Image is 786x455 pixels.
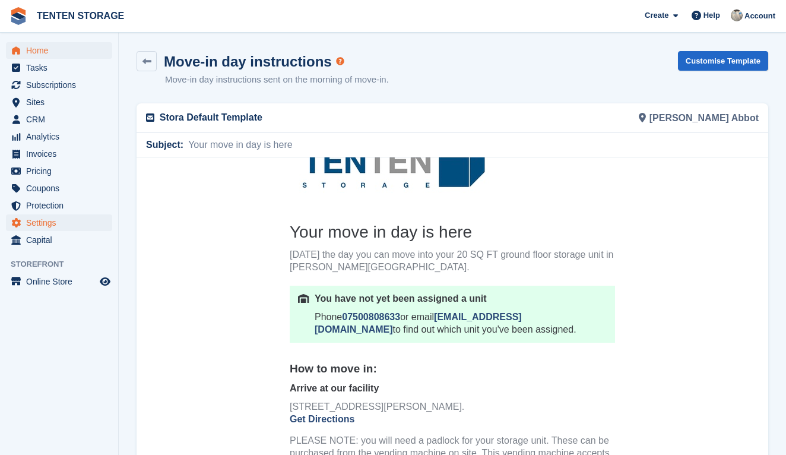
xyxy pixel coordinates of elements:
[183,438,242,448] a: 07500808633
[6,59,112,76] a: menu
[6,146,112,162] a: menu
[645,10,668,21] span: Create
[153,257,218,267] a: Get Directions
[165,73,389,87] p: Move-in day instructions sent on the morning of move-in.
[98,274,112,289] a: Preview store
[6,94,112,110] a: menu
[178,154,385,177] a: [EMAIL_ADDRESS][DOMAIN_NAME]
[744,10,775,22] span: Account
[26,94,97,110] span: Sites
[153,91,478,116] p: [DATE] the day you can move into your 20 SQ FT ground floor storage unit in [PERSON_NAME][GEOGRAP...
[32,6,129,26] a: TENTEN STORAGE
[205,154,264,165] a: 07500808633
[161,137,173,146] img: unit-icon-4d0f24e8a8d05ce1744990f234e9874851be716344c385a2e4b7f33b222dedbf.png
[335,56,346,67] div: Tooltip anchor
[26,77,97,93] span: Subscriptions
[26,273,97,290] span: Online Store
[452,103,766,132] div: [PERSON_NAME] Abbot
[26,197,97,214] span: Protection
[703,10,720,21] span: Help
[6,197,112,214] a: menu
[26,128,97,145] span: Analytics
[6,128,112,145] a: menu
[153,244,478,256] div: [STREET_ADDRESS][PERSON_NAME].
[26,42,97,59] span: Home
[26,146,97,162] span: Invoices
[26,214,97,231] span: Settings
[731,10,743,21] img: Luke
[160,110,445,125] p: Stora Default Template
[26,232,97,248] span: Capital
[6,232,112,248] a: menu
[6,180,112,197] a: menu
[6,273,112,290] a: menu
[26,163,97,179] span: Pricing
[164,53,332,69] h1: Move-in day instructions
[178,135,470,148] p: You have not yet been assigned a unit
[178,154,470,179] p: Phone or email to find out which unit you've been assigned.
[26,180,97,197] span: Coupons
[26,59,97,76] span: Tasks
[6,42,112,59] a: menu
[6,163,112,179] a: menu
[26,111,97,128] span: CRM
[153,438,478,450] p: Phone:
[153,277,478,339] div: PLEASE NOTE: you will need a padlock for your storage unit. These can be purchased from the vendi...
[11,258,118,270] span: Storefront
[153,225,478,238] p: Arrive at our facility
[153,418,478,431] h6: Need help?
[153,64,478,86] h3: Your move in day is here
[6,214,112,231] a: menu
[9,7,27,25] img: stora-icon-8386f47178a22dfd0bd8f6a31ec36ba5ce8667c1dd55bd0f319d3a0aa187defe.svg
[6,111,112,128] a: menu
[153,351,478,364] p: Enjoy your stay!
[6,77,112,93] a: menu
[678,51,768,71] a: Customise Template
[153,204,478,219] h5: How to move in:
[183,138,293,152] span: Your move in day is here
[146,138,183,152] span: Subject:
